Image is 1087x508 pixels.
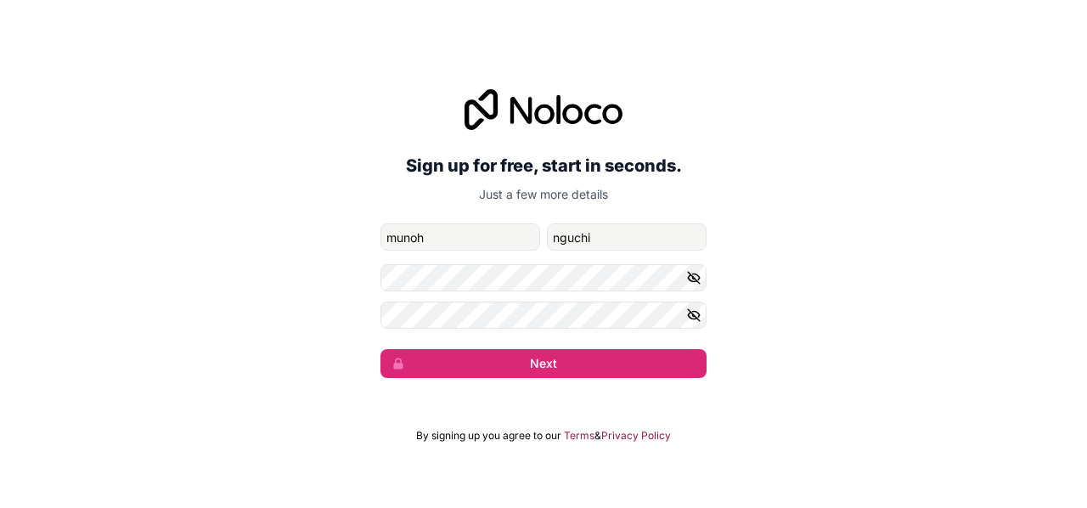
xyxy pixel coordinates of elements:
a: Privacy Policy [601,429,671,443]
span: & [594,429,601,443]
button: Next [380,349,707,378]
a: Terms [564,429,594,443]
span: By signing up you agree to our [416,429,561,443]
p: Just a few more details [380,186,707,203]
input: Confirm password [380,302,707,329]
h2: Sign up for free, start in seconds. [380,150,707,181]
input: given-name [380,223,540,251]
input: Password [380,264,707,291]
input: family-name [547,223,707,251]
